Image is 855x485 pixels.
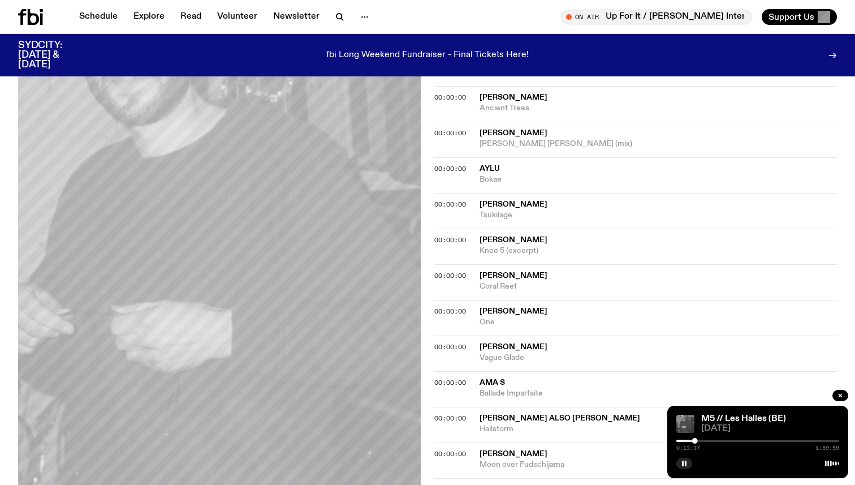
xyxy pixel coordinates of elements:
button: 00:00:00 [434,166,466,172]
a: Schedule [72,9,124,25]
span: [PERSON_NAME] [480,450,547,458]
span: Knee 5 (excerpt) [480,246,837,256]
p: fbi Long Weekend Fundraiser - Final Tickets Here! [326,50,529,61]
button: 00:00:00 [434,130,466,136]
span: Tsukilage [480,210,837,221]
span: ama s [480,379,505,387]
span: 00:00:00 [434,342,466,351]
a: Volunteer [210,9,264,25]
span: Hailstorm [480,424,837,435]
a: M5 // Les Halles (BE) [701,414,786,423]
span: One [480,317,837,328]
span: Bokae [480,174,837,185]
span: [PERSON_NAME] [480,307,547,315]
a: Newsletter [266,9,326,25]
span: 00:00:00 [434,414,466,423]
button: 00:00:00 [434,95,466,101]
span: [PERSON_NAME] [480,129,547,137]
button: 00:00:00 [434,415,466,422]
button: Support Us [762,9,837,25]
span: Ballade Imparfaite [480,388,837,399]
span: Coral Reef [480,281,837,292]
span: 00:00:00 [434,235,466,244]
button: 00:00:00 [434,201,466,208]
span: Vague Glade [480,353,837,363]
span: Support Us [768,12,814,22]
span: Ancient Trees [480,103,837,114]
span: [PERSON_NAME] [480,93,547,101]
button: 00:00:00 [434,380,466,386]
span: [PERSON_NAME] [480,272,547,280]
span: 00:00:00 [434,378,466,387]
span: 00:00:00 [434,200,466,209]
span: 00:00:00 [434,93,466,102]
span: [PERSON_NAME] [480,343,547,351]
span: 00:00:00 [434,271,466,280]
button: 00:00:00 [434,237,466,243]
a: Explore [127,9,171,25]
h3: SYDCITY: [DATE] & [DATE] [18,41,90,70]
a: Read [174,9,208,25]
span: [PERSON_NAME] [480,200,547,208]
span: 0:13:37 [676,445,700,451]
span: 00:00:00 [434,307,466,316]
button: 00:00:00 [434,273,466,279]
span: Moon over Fudschijama [480,460,837,470]
button: 00:00:00 [434,344,466,350]
span: Aylu [480,165,500,173]
span: [DATE] [701,424,839,433]
button: On AirUp For It / [PERSON_NAME] Interview [560,9,753,25]
span: 1:59:59 [815,445,839,451]
span: 00:00:00 [434,449,466,458]
span: 00:00:00 [434,164,466,173]
span: 00:00:00 [434,128,466,138]
span: [PERSON_NAME] [PERSON_NAME] (mix) [480,139,837,149]
button: 00:00:00 [434,451,466,457]
span: [PERSON_NAME] [480,236,547,244]
span: [PERSON_NAME] Also [PERSON_NAME] [480,414,640,422]
button: 00:00:00 [434,308,466,315]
